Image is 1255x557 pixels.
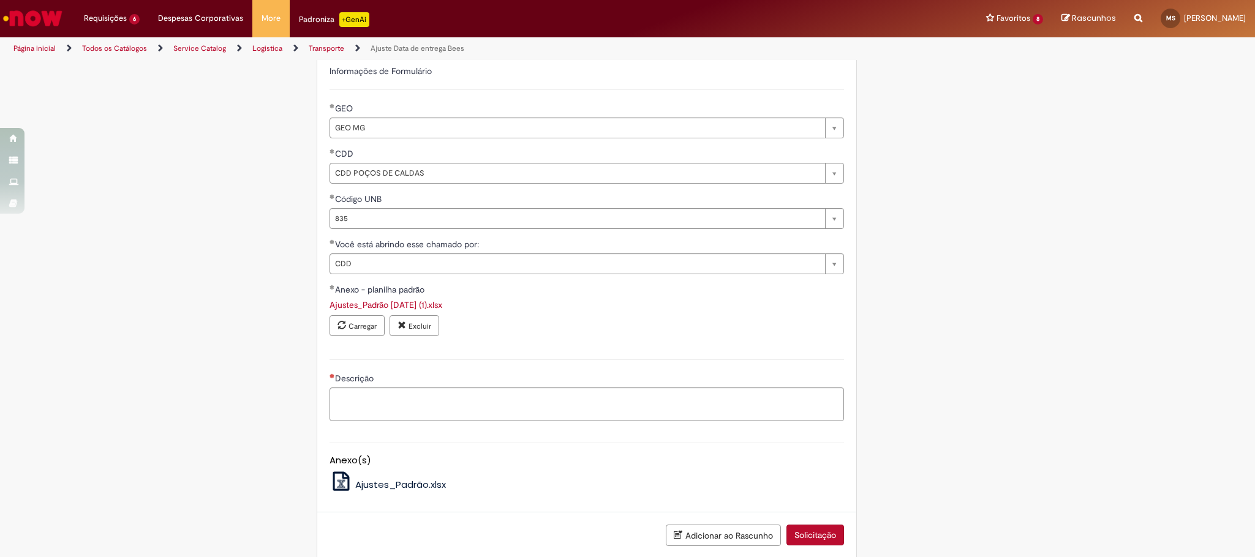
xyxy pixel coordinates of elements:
[129,14,140,24] span: 6
[330,149,335,154] span: Obrigatório Preenchido
[330,455,844,466] h5: Anexo(s)
[335,254,819,274] span: CDD
[330,239,335,244] span: Obrigatório Preenchido
[1072,12,1116,24] span: Rascunhos
[997,12,1030,24] span: Favoritos
[339,12,369,27] p: +GenAi
[409,321,431,331] small: Excluir
[371,43,464,53] a: Ajuste Data de entrega Bees
[355,478,446,491] span: Ajustes_Padrão.xlsx
[1166,14,1175,22] span: MS
[330,285,335,290] span: Obrigatório Preenchido
[335,148,356,159] span: CDD
[335,103,355,114] span: GEO
[335,209,819,228] span: 835
[82,43,147,53] a: Todos os Catálogos
[330,103,335,108] span: Obrigatório Preenchido
[84,12,127,24] span: Requisições
[335,284,427,295] span: Anexo - planilha padrão
[1184,13,1246,23] span: [PERSON_NAME]
[330,373,335,378] span: Necessários
[1061,13,1116,24] a: Rascunhos
[158,12,243,24] span: Despesas Corporativas
[1033,14,1043,24] span: 8
[330,194,335,199] span: Obrigatório Preenchido
[330,299,442,310] a: Download de Ajustes_Padrão 01-10-25 (1).xlsx
[335,239,481,250] span: Você está abrindo esse chamado por:
[262,12,281,24] span: More
[330,387,844,421] textarea: Descrição
[330,478,446,491] a: Ajustes_Padrão.xlsx
[1,6,64,31] img: ServiceNow
[335,193,384,204] span: Código UNB
[13,43,56,53] a: Página inicial
[390,315,439,336] button: Excluir anexo Ajustes_Padrão 01-10-25 (1).xlsx
[173,43,226,53] a: Service Catalog
[330,315,385,336] button: Carregar anexo de Anexo - planilha padrão Required
[330,65,432,77] label: Informações de Formulário
[252,43,282,53] a: Logistica
[9,37,827,60] ul: Trilhas de página
[309,43,344,53] a: Transporte
[335,373,376,384] span: Descrição
[786,525,844,545] button: Solicitação
[299,12,369,27] div: Padroniza
[349,321,377,331] small: Carregar
[335,118,819,138] span: GEO MG
[335,163,819,183] span: CDD POÇOS DE CALDAS
[666,525,781,546] button: Adicionar ao Rascunho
